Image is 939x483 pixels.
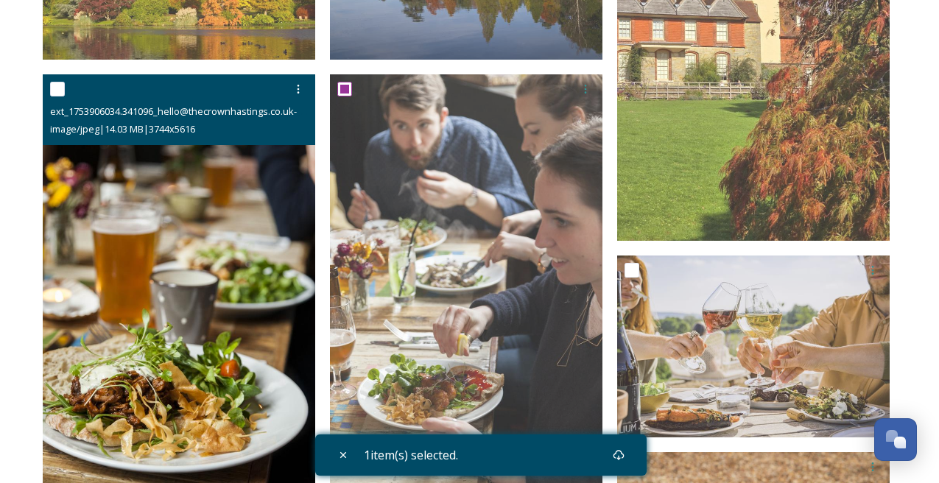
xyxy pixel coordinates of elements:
span: 1 item(s) selected. [364,446,458,464]
img: ext_1753906034.341096_hello@thecrownhastings.co.uk-The Crown-112.jpg [43,74,315,483]
img: ext_1753876812.591829_-Artelium_Wine_Estate-Food_Spring_25-111.JPG [617,255,890,437]
span: image/jpeg | 14.03 MB | 3744 x 5616 [50,122,195,135]
button: Open Chat [874,418,917,461]
img: ext_1753906025.465443_hello@thecrownhastings.co.uk-The Crown-117.jpg [330,74,602,483]
span: ext_1753906034.341096_hello@thecrownhastings.co.uk-The Crown-112.jpg [50,104,379,118]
